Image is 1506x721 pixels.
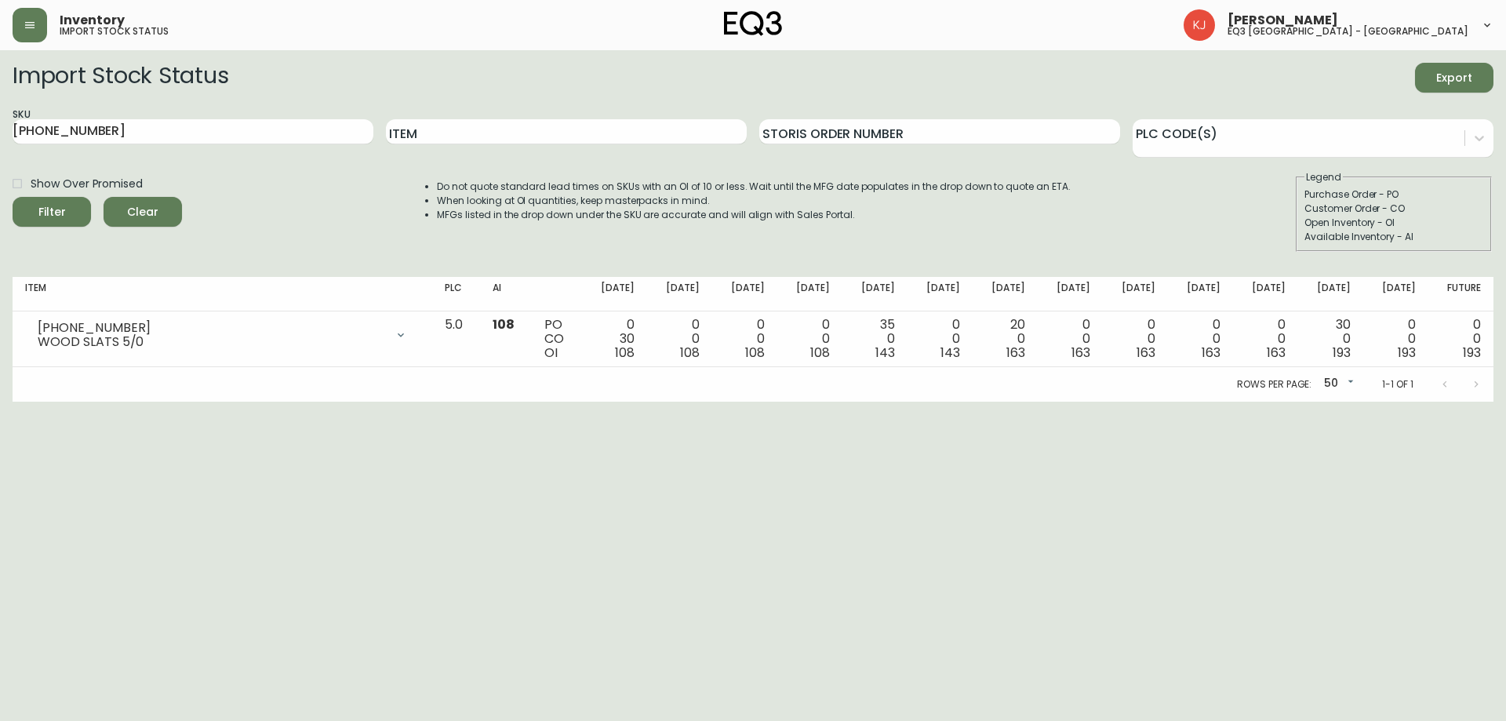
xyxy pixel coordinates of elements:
button: Clear [104,197,182,227]
div: 0 0 [1246,318,1286,360]
span: OI [544,344,558,362]
div: 0 0 [1115,318,1155,360]
div: 0 0 [725,318,765,360]
span: Show Over Promised [31,176,143,192]
th: [DATE] [582,277,647,311]
div: 0 0 [790,318,830,360]
span: 108 [810,344,830,362]
span: Export [1428,68,1481,88]
div: Purchase Order - PO [1304,188,1483,202]
h5: import stock status [60,27,169,36]
button: Filter [13,197,91,227]
th: [DATE] [647,277,712,311]
p: 1-1 of 1 [1382,377,1413,391]
span: 163 [1071,344,1090,362]
th: [DATE] [1233,277,1298,311]
span: [PERSON_NAME] [1228,14,1338,27]
th: Item [13,277,432,311]
span: 108 [615,344,635,362]
span: 108 [680,344,700,362]
th: AI [480,277,533,311]
span: Clear [116,202,169,222]
td: 5.0 [432,311,480,367]
li: When looking at OI quantities, keep masterpacks in mind. [437,194,1071,208]
span: Inventory [60,14,125,27]
span: 108 [745,344,765,362]
div: 30 0 [1311,318,1351,360]
span: 193 [1333,344,1351,362]
button: Export [1415,63,1493,93]
th: PLC [432,277,480,311]
th: [DATE] [1168,277,1233,311]
div: PO CO [544,318,569,360]
div: 0 0 [1376,318,1416,360]
th: [DATE] [1363,277,1428,311]
img: 24a625d34e264d2520941288c4a55f8e [1184,9,1215,41]
span: 163 [1137,344,1155,362]
th: [DATE] [712,277,777,311]
span: 163 [1267,344,1286,362]
th: [DATE] [1103,277,1168,311]
div: 0 0 [1180,318,1220,360]
div: [PHONE_NUMBER] [38,321,385,335]
th: [DATE] [1038,277,1103,311]
div: 0 0 [1050,318,1090,360]
p: Rows per page: [1237,377,1311,391]
div: 35 0 [855,318,895,360]
img: logo [724,11,782,36]
th: [DATE] [908,277,973,311]
span: 143 [940,344,960,362]
th: Future [1428,277,1493,311]
div: 0 0 [660,318,700,360]
div: 0 0 [920,318,960,360]
h2: Import Stock Status [13,63,228,93]
li: Do not quote standard lead times on SKUs with an OI of 10 or less. Wait until the MFG date popula... [437,180,1071,194]
div: 50 [1318,371,1357,397]
th: [DATE] [973,277,1038,311]
th: [DATE] [1298,277,1363,311]
legend: Legend [1304,170,1343,184]
span: 193 [1463,344,1481,362]
div: 20 0 [985,318,1025,360]
span: 163 [1006,344,1025,362]
li: MFGs listed in the drop down under the SKU are accurate and will align with Sales Portal. [437,208,1071,222]
div: [PHONE_NUMBER]WOOD SLATS 5/0 [25,318,420,352]
h5: eq3 [GEOGRAPHIC_DATA] - [GEOGRAPHIC_DATA] [1228,27,1468,36]
th: [DATE] [842,277,908,311]
span: 193 [1398,344,1416,362]
span: 108 [493,315,515,333]
span: 143 [875,344,895,362]
div: Available Inventory - AI [1304,230,1483,244]
div: Customer Order - CO [1304,202,1483,216]
div: 0 30 [595,318,635,360]
div: 0 0 [1441,318,1481,360]
span: 163 [1202,344,1220,362]
th: [DATE] [777,277,842,311]
div: WOOD SLATS 5/0 [38,335,385,349]
div: Open Inventory - OI [1304,216,1483,230]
